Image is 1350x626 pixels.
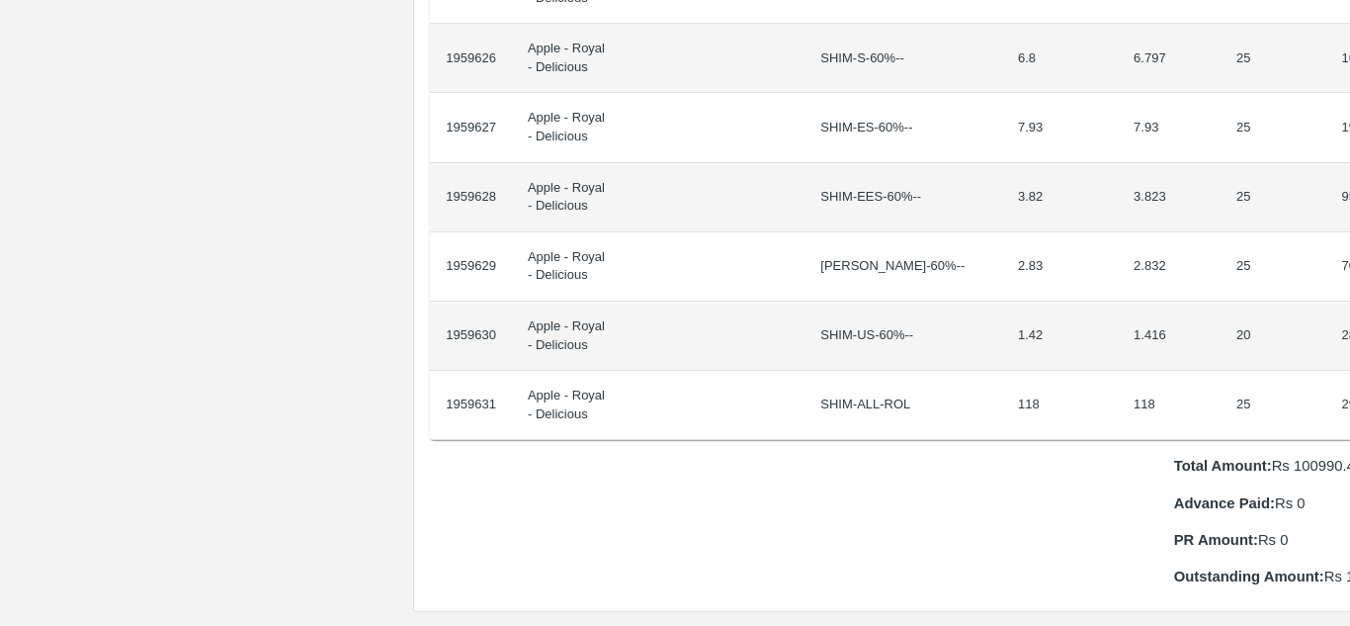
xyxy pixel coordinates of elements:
[430,24,512,93] td: 1959626
[430,302,512,371] td: 1959630
[1221,232,1325,302] td: 25
[1118,371,1221,440] td: 118
[1174,495,1275,511] b: Advance Paid:
[1002,232,1118,302] td: 2.83
[1221,93,1325,162] td: 25
[1221,163,1325,232] td: 25
[1174,569,1324,584] b: Outstanding Amount:
[430,371,512,440] td: 1959631
[1002,93,1118,162] td: 7.93
[1002,371,1118,440] td: 118
[512,371,625,440] td: Apple - Royal - Delicious
[1002,163,1118,232] td: 3.82
[512,24,625,93] td: Apple - Royal - Delicious
[804,232,1002,302] td: [PERSON_NAME]-60%--
[512,302,625,371] td: Apple - Royal - Delicious
[1174,458,1272,474] b: Total Amount:
[1002,302,1118,371] td: 1.42
[804,163,1002,232] td: SHIM-EES-60%--
[1118,24,1221,93] td: 6.797
[512,163,625,232] td: Apple - Royal - Delicious
[804,93,1002,162] td: SHIM-ES-60%--
[1221,302,1325,371] td: 20
[1174,532,1258,548] b: PR Amount:
[430,93,512,162] td: 1959627
[1118,302,1221,371] td: 1.416
[512,93,625,162] td: Apple - Royal - Delicious
[1002,24,1118,93] td: 6.8
[1221,371,1325,440] td: 25
[1118,163,1221,232] td: 3.823
[804,24,1002,93] td: SHIM-S-60%--
[1118,93,1221,162] td: 7.93
[430,232,512,302] td: 1959629
[804,302,1002,371] td: SHIM-US-60%--
[1221,24,1325,93] td: 25
[1118,232,1221,302] td: 2.832
[804,371,1002,440] td: SHIM-ALL-ROL
[430,163,512,232] td: 1959628
[512,232,625,302] td: Apple - Royal - Delicious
